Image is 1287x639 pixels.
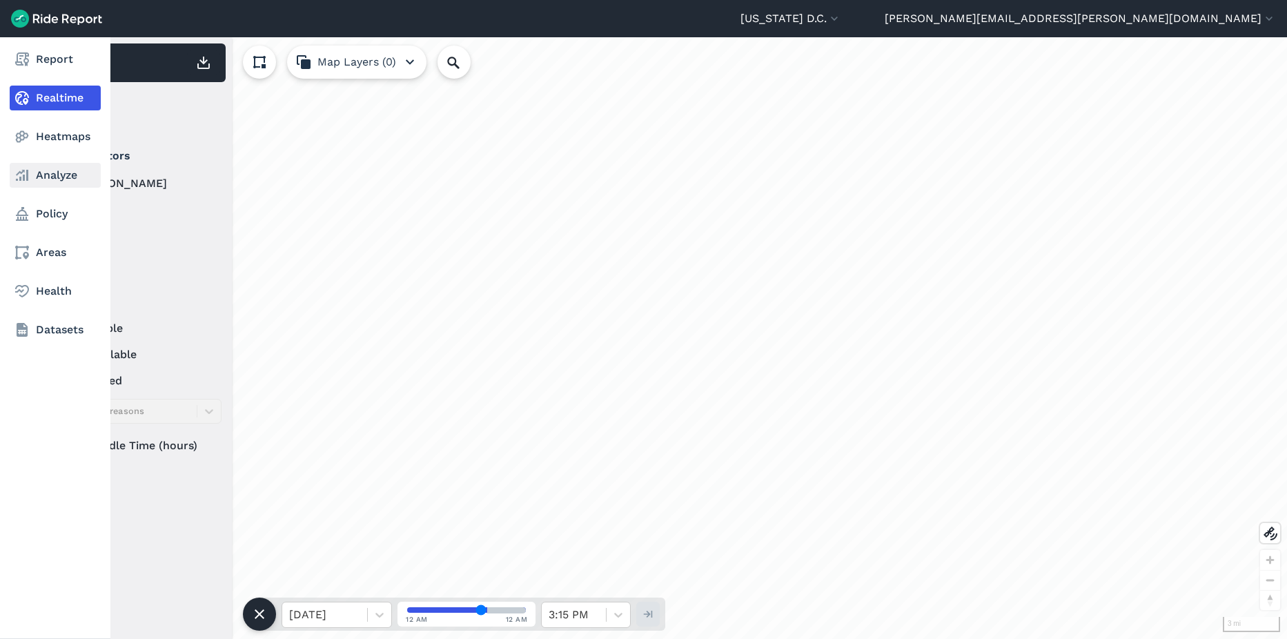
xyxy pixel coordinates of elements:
span: 12 AM [506,614,528,625]
a: Report [10,47,101,72]
a: Datasets [10,317,101,342]
button: [PERSON_NAME][EMAIL_ADDRESS][PERSON_NAME][DOMAIN_NAME] [885,10,1276,27]
a: Analyze [10,163,101,188]
div: loading [44,37,1287,639]
label: Spin [56,228,222,244]
a: Areas [10,240,101,265]
summary: Status [56,282,219,320]
span: 12 AM [406,614,428,625]
label: [PERSON_NAME] [56,175,222,192]
a: Realtime [10,86,101,110]
a: Health [10,279,101,304]
button: [US_STATE] D.C. [740,10,841,27]
label: available [56,320,222,337]
div: Idle Time (hours) [56,433,222,458]
label: reserved [56,373,222,389]
a: Policy [10,201,101,226]
summary: Operators [56,137,219,175]
button: Map Layers (0) [287,46,426,79]
label: unavailable [56,346,222,363]
a: Heatmaps [10,124,101,149]
label: Lime [56,201,222,218]
input: Search Location or Vehicles [438,46,493,79]
div: Filter [50,88,226,131]
img: Ride Report [11,10,102,28]
label: Veo [56,254,222,271]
